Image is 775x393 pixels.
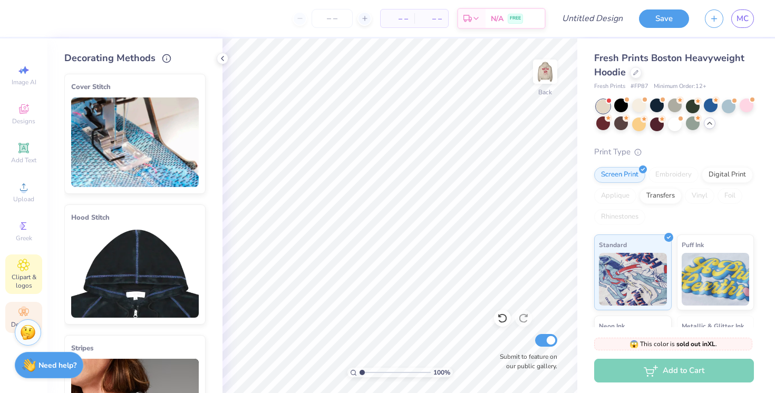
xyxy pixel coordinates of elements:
[599,253,667,306] img: Standard
[654,82,706,91] span: Minimum Order: 12 +
[11,156,36,164] span: Add Text
[538,87,552,97] div: Back
[535,61,556,82] img: Back
[594,167,645,183] div: Screen Print
[554,8,631,29] input: Untitled Design
[71,211,199,224] div: Hood Stitch
[71,228,199,318] img: Hood Stitch
[387,13,408,24] span: – –
[731,9,754,28] a: MC
[16,234,32,242] span: Greek
[38,360,76,370] strong: Need help?
[599,320,625,331] span: Neon Ink
[64,51,206,65] div: Decorating Methods
[718,188,742,204] div: Foil
[629,339,638,349] span: 😱
[312,9,353,28] input: – –
[71,81,199,93] div: Cover Stitch
[510,15,521,22] span: FREE
[682,253,750,306] img: Puff Ink
[629,339,717,349] span: This color is .
[594,52,744,78] span: Fresh Prints Boston Heavyweight Hoodie
[648,167,699,183] div: Embroidery
[12,117,35,125] span: Designs
[594,209,645,225] div: Rhinestones
[639,9,689,28] button: Save
[682,320,744,331] span: Metallic & Glitter Ink
[433,368,450,377] span: 100 %
[599,239,627,250] span: Standard
[71,342,199,355] div: Stripes
[594,146,754,158] div: Print Type
[71,97,199,187] img: Cover Stitch
[594,188,636,204] div: Applique
[682,239,704,250] span: Puff Ink
[11,320,36,329] span: Decorate
[676,340,715,348] strong: sold out in XL
[685,188,714,204] div: Vinyl
[702,167,753,183] div: Digital Print
[737,13,749,25] span: MC
[12,78,36,86] span: Image AI
[13,195,34,203] span: Upload
[494,352,557,371] label: Submit to feature on our public gallery.
[491,13,503,24] span: N/A
[594,82,625,91] span: Fresh Prints
[631,82,648,91] span: # FP87
[640,188,682,204] div: Transfers
[5,273,42,290] span: Clipart & logos
[421,13,442,24] span: – –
